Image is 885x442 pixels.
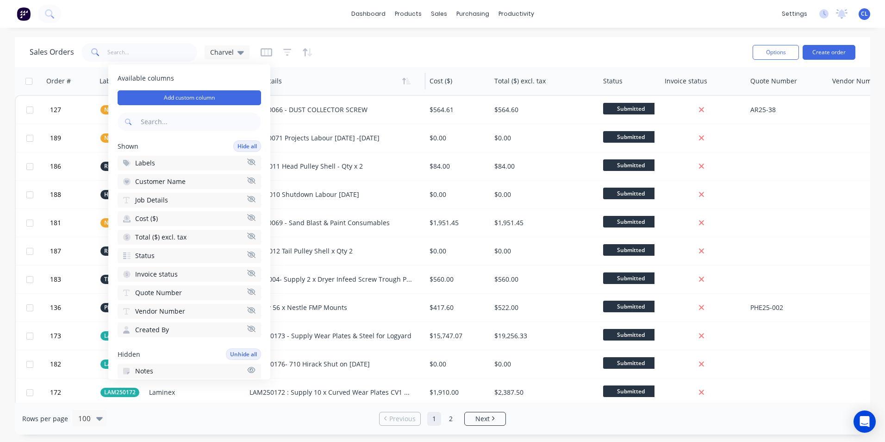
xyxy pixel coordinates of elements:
[750,76,797,86] div: Quote Number
[118,364,261,379] button: Notes
[603,272,659,284] span: Submitted
[104,275,131,284] span: TB250004
[104,331,136,341] span: LAM250173
[430,190,484,199] div: $0.00
[494,105,591,114] div: $564.60
[233,140,261,152] button: Hide all
[100,218,137,227] button: NM250069
[444,412,458,426] a: Page 2
[104,218,133,227] span: NM250069
[494,162,591,171] div: $84.00
[603,131,659,143] span: Submitted
[390,7,426,21] div: products
[430,76,452,86] div: Cost ($)
[100,388,139,397] button: LAM250172
[118,267,261,282] button: Invoice status
[603,244,659,256] span: Submitted
[249,331,413,341] div: LAM250173 - Supply Wear Plates & Steel for Logyard
[104,360,136,369] span: LAM250176
[118,193,261,208] button: Job Details
[50,218,61,227] span: 181
[603,385,659,397] span: Submitted
[226,348,261,360] button: Unhide all
[430,218,484,227] div: $1,951.45
[135,307,185,316] span: Vendor Number
[135,214,158,223] span: Cost ($)
[603,329,659,341] span: Submitted
[107,43,198,62] input: Search...
[135,325,169,335] span: Created By
[494,331,591,341] div: $19,256.33
[803,45,855,60] button: Create order
[104,133,133,143] span: NM250071
[47,379,100,406] button: 172
[389,414,416,423] span: Previous
[118,248,261,263] button: Status
[375,412,510,426] ul: Pagination
[430,162,484,171] div: $84.00
[47,237,100,265] button: 187
[135,288,182,297] span: Quote Number
[100,162,135,171] button: RC250011
[427,412,441,426] a: Page 1 is your current page
[603,188,659,199] span: Submitted
[452,7,494,21] div: purchasing
[249,246,413,256] div: RC250012 Tail Pulley Shell x Qty 2
[50,388,61,397] span: 172
[47,152,100,180] button: 186
[100,303,138,312] button: PHE250007
[603,301,659,312] span: Submitted
[494,7,539,21] div: productivity
[249,218,413,227] div: NM250069 - Sand Blast & Paint Consumables
[135,196,168,205] span: Job Details
[47,209,100,237] button: 181
[50,105,61,114] span: 127
[665,76,707,86] div: Invoice status
[750,303,821,312] div: PHE25-002
[430,246,484,256] div: $0.00
[47,322,100,350] button: 173
[47,181,100,208] button: 188
[249,133,413,143] div: NM250071 Projects Labour [DATE] -[DATE]
[50,360,61,369] span: 182
[118,211,261,226] button: Cost ($)
[249,190,413,199] div: HS250010 Shutdown Labour [DATE]
[100,76,119,86] div: Labels
[100,360,139,369] button: LAM250176
[430,331,484,341] div: $15,747.07
[50,246,61,256] span: 187
[50,190,61,199] span: 188
[118,174,261,189] button: Customer Name
[380,414,420,423] a: Previous page
[249,388,413,397] div: LAM250172 : Supply 10 x Curved Wear Plates CV1 & CV2
[475,414,490,423] span: Next
[465,414,505,423] a: Next page
[50,275,61,284] span: 183
[17,7,31,21] img: Factory
[249,360,413,369] div: LAM250176- 710 Hirack Shut on [DATE]
[494,133,591,143] div: $0.00
[135,177,186,186] span: Customer Name
[430,303,484,312] div: $417.60
[149,388,237,397] div: Laminex
[47,350,100,378] button: 182
[47,294,100,322] button: 136
[494,76,546,86] div: Total ($) excl. tax
[118,142,138,151] span: Shown
[135,270,178,279] span: Invoice status
[603,103,659,114] span: Submitted
[118,304,261,319] button: Vendor Number
[50,162,61,171] span: 186
[118,230,261,245] button: Total ($) excl. tax
[603,159,659,171] span: Submitted
[100,105,137,114] button: NM250066
[430,275,484,284] div: $560.00
[100,190,135,199] button: HS250010
[430,388,484,397] div: $1,910.00
[30,48,74,57] h1: Sales Orders
[603,357,659,369] span: Submitted
[100,246,135,256] button: RC250012
[832,76,882,86] div: Vendor Number
[430,360,484,369] div: $0.00
[104,388,136,397] span: LAM250172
